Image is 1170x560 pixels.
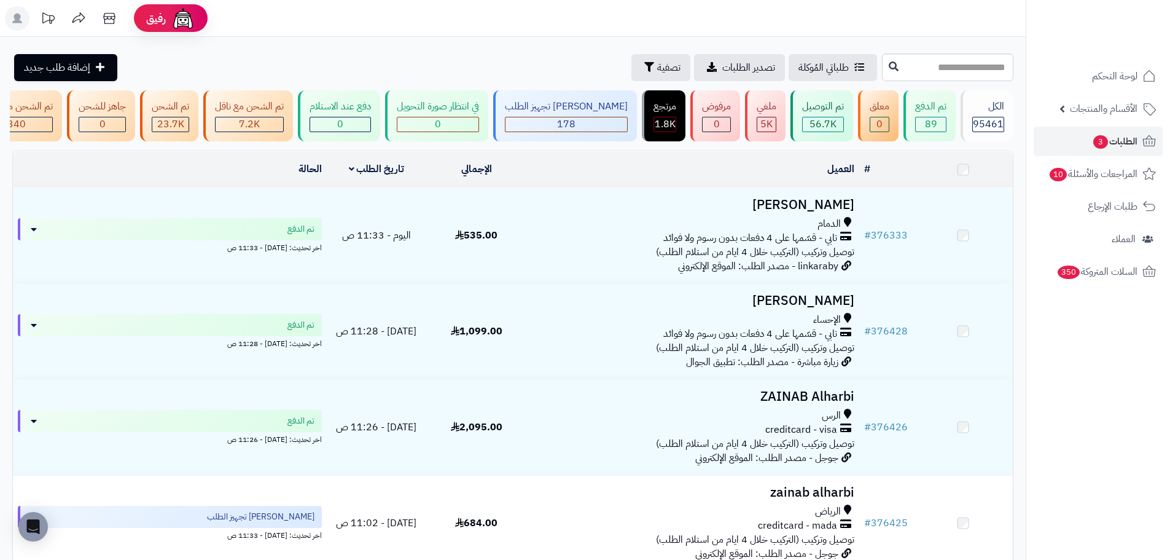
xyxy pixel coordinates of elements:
h3: [PERSON_NAME] [531,294,854,308]
img: ai-face.png [171,6,195,31]
a: ملغي 5K [743,90,788,141]
a: #376426 [864,420,908,435]
img: logo-2.png [1086,9,1158,35]
span: 0 [337,117,343,132]
span: تابي - قسّمها على 4 دفعات بدون رسوم ولا فوائد [663,231,837,245]
div: اخر تحديث: [DATE] - 11:26 ص [18,432,322,445]
span: طلبات الإرجاع [1088,198,1137,215]
a: تحديثات المنصة [33,6,63,34]
a: في انتظار صورة التحويل 0 [383,90,491,141]
div: 0 [310,117,370,132]
span: اليوم - 11:33 ص [342,228,411,243]
span: 0 [99,117,106,132]
span: 684.00 [455,516,497,530]
span: المراجعات والأسئلة [1048,165,1137,183]
span: 0 [435,117,441,132]
span: # [864,228,871,243]
span: [DATE] - 11:26 ص [336,420,416,435]
span: # [864,420,871,435]
a: العملاء [1034,224,1163,254]
a: تم الشحن 23.7K [138,90,201,141]
span: 10 [1049,167,1067,182]
div: تم الشحن مع ناقل [215,100,284,114]
a: إضافة طلب جديد [14,54,117,81]
span: 89 [925,117,937,132]
span: الرياض [815,505,841,519]
span: 535.00 [455,228,497,243]
span: زيارة مباشرة - مصدر الطلب: تطبيق الجوال [686,355,838,369]
span: جوجل - مصدر الطلب: الموقع الإلكتروني [695,451,838,465]
div: Open Intercom Messenger [18,512,48,542]
span: [PERSON_NAME] تجهيز الطلب [207,511,314,523]
a: تم التوصيل 56.7K [788,90,856,141]
span: توصيل وتركيب (التركيب خلال 4 ايام من استلام الطلب) [656,245,854,259]
span: تم الدفع [287,415,314,427]
div: اخر تحديث: [DATE] - 11:33 ص [18,240,322,253]
div: جاهز للشحن [79,100,126,114]
a: جاهز للشحن 0 [64,90,138,141]
div: اخر تحديث: [DATE] - 11:33 ص [18,528,322,541]
div: 7223 [216,117,283,132]
a: الطلبات3 [1034,127,1163,156]
span: العملاء [1112,231,1136,248]
div: 0 [79,117,125,132]
span: 178 [557,117,575,132]
div: 0 [870,117,889,132]
div: تم التوصيل [802,100,844,114]
div: 23702 [152,117,189,132]
span: تصدير الطلبات [722,60,775,75]
div: 1813 [654,117,676,132]
div: الكل [972,100,1004,114]
span: توصيل وتركيب (التركيب خلال 4 ايام من استلام الطلب) [656,341,854,355]
a: لوحة التحكم [1034,61,1163,91]
span: 7.2K [239,117,260,132]
a: # [864,162,870,176]
span: الطلبات [1092,133,1137,150]
a: العميل [827,162,854,176]
span: تم الدفع [287,319,314,331]
span: 1,099.00 [451,324,502,339]
span: 0 [714,117,720,132]
span: creditcard - visa [765,423,837,437]
div: تم الدفع [915,100,946,114]
span: 350 [1057,265,1081,280]
div: في انتظار صورة التحويل [397,100,479,114]
span: creditcard - mada [758,519,837,533]
a: تاريخ الطلب [349,162,405,176]
span: طلباتي المُوكلة [798,60,849,75]
div: 0 [397,117,478,132]
span: لوحة التحكم [1092,68,1137,85]
span: الأقسام والمنتجات [1070,100,1137,117]
span: 0 [876,117,883,132]
span: 340 [7,117,26,132]
h3: ZAINAB Alharbi [531,390,854,404]
div: ملغي [757,100,776,114]
div: مرفوض [702,100,731,114]
span: 2,095.00 [451,420,502,435]
span: # [864,324,871,339]
span: رفيق [146,11,166,26]
div: معلق [870,100,889,114]
span: 23.7K [157,117,184,132]
a: الكل95461 [958,90,1016,141]
h3: zainab alharbi [531,486,854,500]
div: 4985 [757,117,776,132]
div: اخر تحديث: [DATE] - 11:28 ص [18,336,322,349]
div: مرتجع [653,100,676,114]
span: 56.7K [809,117,837,132]
span: 3 [1093,135,1109,149]
span: الدمام [817,217,841,231]
a: دفع عند الاستلام 0 [295,90,383,141]
a: السلات المتروكة350 [1034,257,1163,286]
span: توصيل وتركيب (التركيب خلال 4 ايام من استلام الطلب) [656,532,854,547]
a: الحالة [298,162,322,176]
div: 89 [916,117,946,132]
a: معلق 0 [856,90,901,141]
span: 5K [760,117,773,132]
span: السلات المتروكة [1056,263,1137,280]
span: 1.8K [655,117,676,132]
a: مرتجع 1.8K [639,90,688,141]
a: تصدير الطلبات [694,54,785,81]
span: 95461 [973,117,1004,132]
span: توصيل وتركيب (التركيب خلال 4 ايام من استلام الطلب) [656,436,854,451]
